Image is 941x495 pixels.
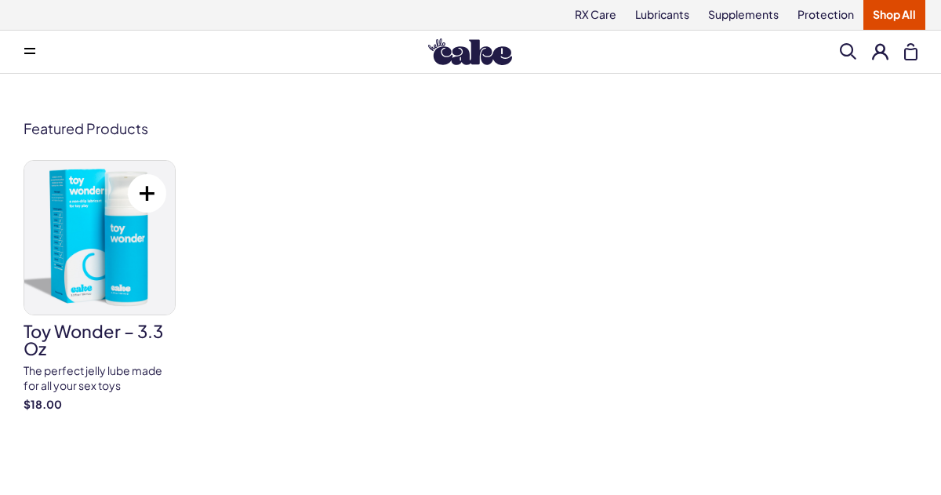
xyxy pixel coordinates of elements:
a: Toy Wonder – 3.3 oz Toy Wonder – 3.3 oz The perfect jelly lube made for all your sex toys $18.00 [24,160,176,413]
img: Toy Wonder – 3.3 oz [24,161,175,315]
h3: Toy Wonder – 3.3 oz [24,322,176,357]
img: Hello Cake [428,38,512,65]
strong: $18.00 [24,397,176,413]
div: The perfect jelly lube made for all your sex toys [24,363,176,394]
